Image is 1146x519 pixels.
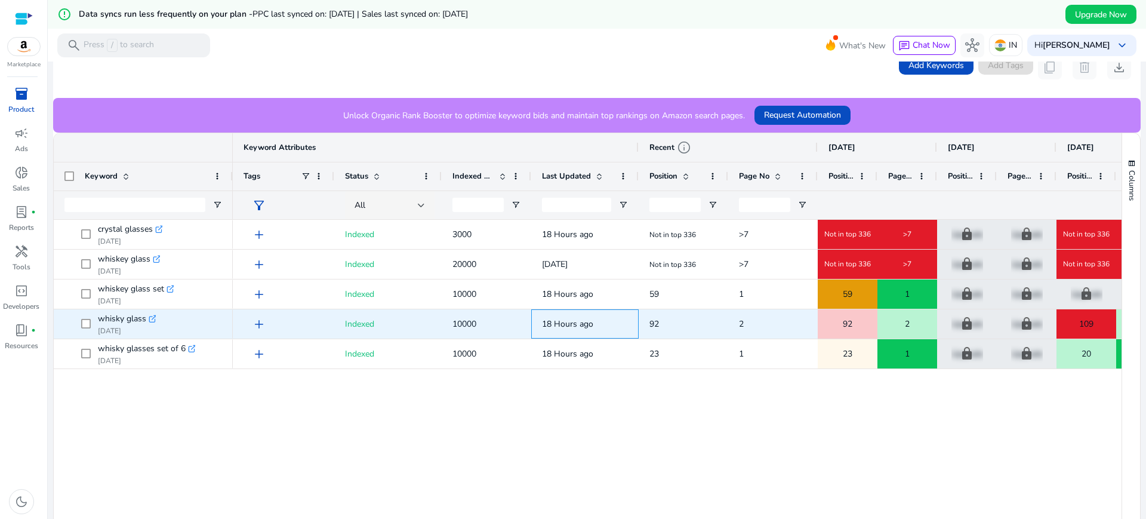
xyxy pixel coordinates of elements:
[343,109,745,122] p: Unlock Organic Rank Booster to optimize keyword bids and maintain top rankings on Amazon search p...
[64,198,205,212] input: Keyword Filter Input
[252,257,266,272] span: add
[903,259,911,269] span: >7
[14,126,29,140] span: campaign
[452,348,476,360] span: 10000
[98,266,160,276] p: [DATE]
[994,39,1006,51] img: in.svg
[951,222,983,247] p: Upgrade
[244,142,316,153] span: Keyword Attributes
[1071,282,1102,306] p: Upgrade
[828,142,855,153] span: [DATE]
[542,348,593,360] span: 18 Hours ago
[1063,259,1110,269] span: Not in top 336
[452,198,504,212] input: Indexed Products Filter Input
[84,39,154,52] p: Press to search
[5,340,38,351] p: Resources
[828,171,854,182] span: Position
[452,288,476,300] span: 10000
[649,140,691,155] div: Recent
[649,348,659,360] span: 23
[542,318,593,330] span: 18 Hours ago
[1115,38,1129,53] span: keyboard_arrow_down
[14,323,29,337] span: book_4
[345,259,374,270] span: Indexed
[739,198,790,212] input: Page No Filter Input
[252,198,266,213] span: filter_alt
[1079,312,1093,336] span: 109
[843,282,852,306] span: 59
[345,229,374,240] span: Indexed
[1067,171,1092,182] span: Position
[824,259,871,269] span: Not in top 336
[739,259,748,270] span: >7
[965,38,979,53] span: hub
[511,200,520,210] button: Open Filter Menu
[905,342,910,366] span: 1
[948,171,973,182] span: Position
[1009,35,1017,56] p: IN
[1075,8,1127,21] span: Upgrade Now
[1043,39,1110,51] b: [PERSON_NAME]
[252,287,266,302] span: add
[1008,171,1033,182] span: Page No
[98,237,162,246] p: [DATE]
[542,171,591,182] span: Last Updated
[649,171,677,182] span: Position
[1011,282,1043,306] p: Upgrade
[542,259,568,270] span: [DATE]
[951,252,983,277] p: Upgrade
[3,301,39,312] p: Developers
[252,317,266,331] span: add
[677,140,691,155] span: info
[739,348,744,360] span: 1
[98,296,174,306] p: [DATE]
[1011,342,1043,366] p: Upgrade
[13,183,30,194] p: Sales
[14,165,29,180] span: donut_small
[542,229,593,240] span: 18 Hours ago
[951,342,983,366] p: Upgrade
[1011,222,1043,247] p: Upgrade
[797,200,807,210] button: Open Filter Menu
[951,282,983,306] p: Upgrade
[542,288,593,300] span: 18 Hours ago
[888,171,913,182] span: Page No
[824,229,871,239] span: Not in top 336
[85,171,118,182] span: Keyword
[913,39,950,51] span: Chat Now
[739,288,744,300] span: 1
[898,40,910,52] span: chat
[1082,342,1091,366] span: 20
[1107,56,1131,79] button: download
[7,60,41,69] p: Marketplace
[649,318,659,330] span: 92
[107,39,118,52] span: /
[13,262,30,272] p: Tools
[98,281,164,297] span: whiskey glass set
[1063,229,1110,239] span: Not in top 336
[252,228,266,242] span: add
[8,38,40,56] img: amazon.svg
[893,36,956,55] button: chatChat Now
[1011,252,1043,277] p: Upgrade
[905,282,910,306] span: 1
[649,288,659,300] span: 59
[618,200,628,210] button: Open Filter Menu
[14,87,29,101] span: inventory_2
[649,230,696,239] span: Not in top 336
[754,106,851,125] button: Request Automation
[843,342,852,366] span: 23
[764,109,841,121] span: Request Automation
[905,312,910,336] span: 2
[244,171,260,182] span: Tags
[67,38,81,53] span: search
[98,251,150,268] span: whiskey glass
[79,10,468,20] h5: Data syncs run less frequently on your plan -
[951,312,983,336] p: Upgrade
[542,198,611,212] input: Last Updated Filter Input
[739,171,769,182] span: Page No
[57,7,72,22] mat-icon: error_outline
[345,348,374,360] span: Indexed
[649,198,701,212] input: Position Filter Input
[843,312,852,336] span: 92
